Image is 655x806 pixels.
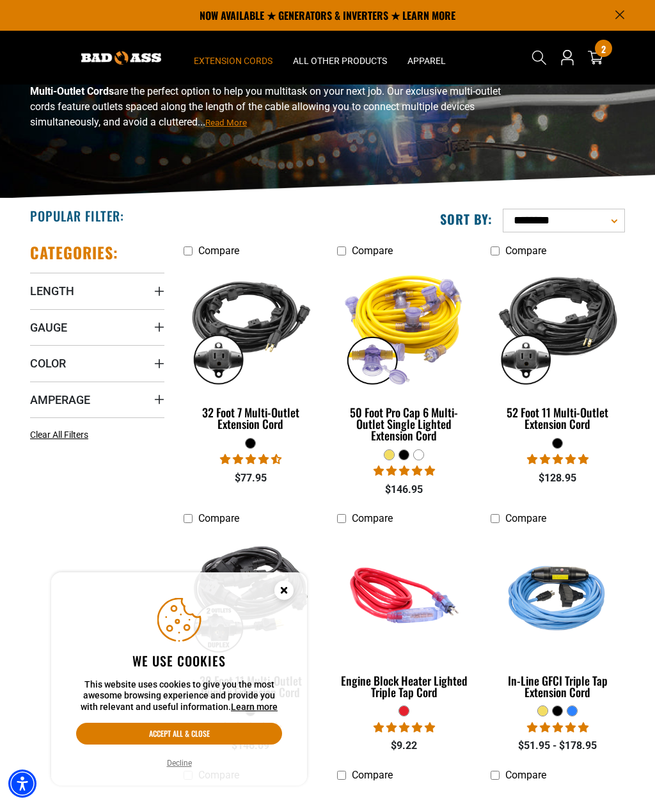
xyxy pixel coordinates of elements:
[491,675,625,698] div: In-Line GFCI Triple Tap Extension Cord
[30,320,67,335] span: Gauge
[184,531,318,705] a: black 30 Foot 11 Multi-Outlet Duplex Extension Cord
[491,471,625,486] div: $128.95
[397,31,456,85] summary: Apparel
[293,55,387,67] span: All Other Products
[505,245,546,257] span: Compare
[352,245,393,257] span: Compare
[184,407,318,430] div: 32 Foot 7 Multi-Outlet Extension Cord
[489,533,627,657] img: Light Blue
[489,265,627,389] img: black
[184,31,283,85] summary: Extension Cords
[220,453,281,465] span: 4.68 stars
[30,284,74,298] span: Length
[261,572,307,612] button: Close this option
[337,738,471,754] div: $9.22
[231,702,278,712] a: This website uses cookies to give you the most awesome browsing experience and provide you with r...
[194,55,272,67] span: Extension Cords
[30,85,501,128] span: are the perfect option to help you multitask on your next job. Our exclusive multi-outlet cords f...
[557,31,578,85] a: Open this option
[184,263,318,437] a: black 32 Foot 7 Multi-Outlet Extension Cord
[337,482,471,497] div: $146.95
[335,265,473,389] img: yellow
[30,428,93,442] a: Clear All Filters
[76,723,282,745] button: Accept all & close
[30,309,164,345] summary: Gauge
[198,245,239,257] span: Compare
[30,85,114,97] b: Multi-Outlet Cords
[198,512,239,524] span: Compare
[335,533,473,657] img: red
[163,757,196,770] button: Decline
[374,721,435,734] span: 5.00 stars
[407,55,446,67] span: Apparel
[337,263,471,449] a: yellow 50 Foot Pro Cap 6 Multi-Outlet Single Lighted Extension Cord
[337,407,471,441] div: 50 Foot Pro Cap 6 Multi-Outlet Single Lighted Extension Cord
[30,392,90,407] span: Amperage
[527,721,588,734] span: 5.00 stars
[30,356,66,371] span: Color
[337,675,471,698] div: Engine Block Heater Lighted Triple Tap Cord
[491,738,625,754] div: $51.95 - $178.95
[184,471,318,486] div: $77.95
[505,512,546,524] span: Compare
[30,430,88,440] span: Clear All Filters
[491,263,625,437] a: black 52 Foot 11 Multi-Outlet Extension Cord
[76,652,282,669] h2: We use cookies
[30,243,118,262] h2: Categories:
[8,770,36,798] div: Accessibility Menu
[51,572,307,786] aside: Cookie Consent
[352,769,393,781] span: Compare
[440,211,493,227] label: Sort by:
[30,382,164,417] summary: Amperage
[337,531,471,705] a: red Engine Block Heater Lighted Triple Tap Cord
[491,531,625,705] a: Light Blue In-Line GFCI Triple Tap Extension Cord
[81,51,161,65] img: Bad Ass Extension Cords
[182,265,320,389] img: black
[283,31,397,85] summary: All Other Products
[205,118,247,127] span: Read More
[76,679,282,713] p: This website uses cookies to give you the most awesome browsing experience and provide you with r...
[374,465,435,477] span: 4.80 stars
[352,512,393,524] span: Compare
[527,453,588,465] span: 4.95 stars
[529,47,549,68] summary: Search
[505,769,546,781] span: Compare
[30,273,164,309] summary: Length
[601,44,606,54] span: 2
[182,533,320,657] img: black
[491,407,625,430] div: 52 Foot 11 Multi-Outlet Extension Cord
[30,207,124,224] h2: Popular Filter:
[30,345,164,381] summary: Color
